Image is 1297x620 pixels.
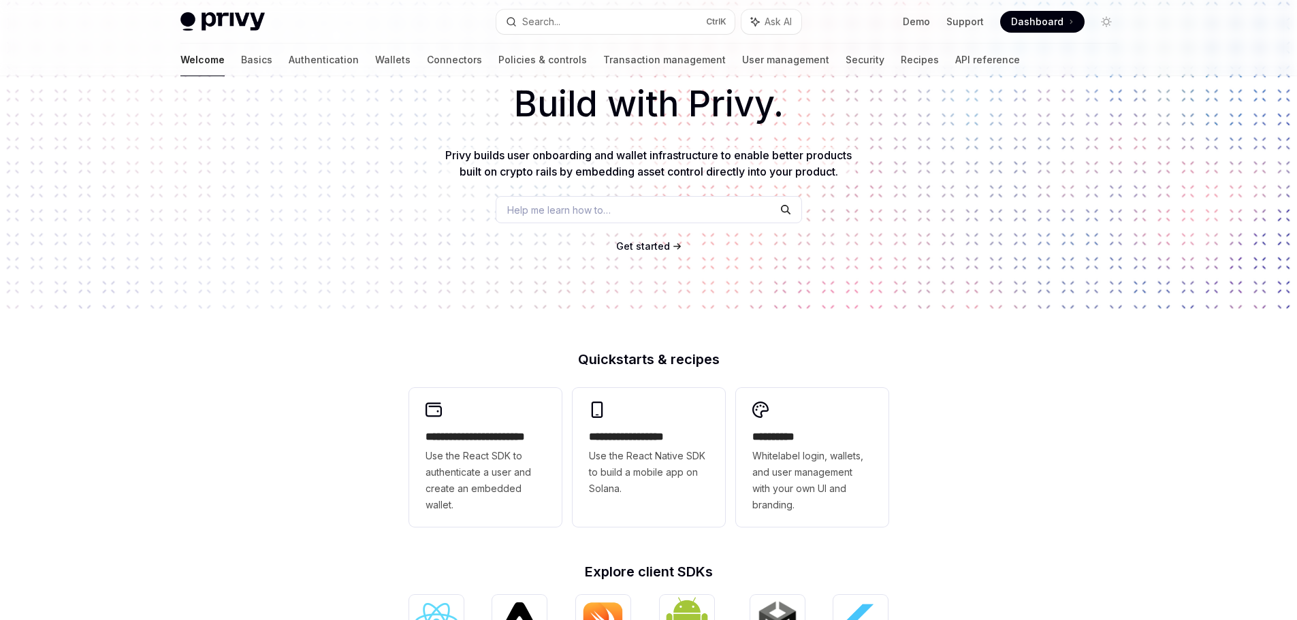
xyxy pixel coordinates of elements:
a: Authentication [289,44,359,76]
span: Privy builds user onboarding and wallet infrastructure to enable better products built on crypto ... [445,148,852,178]
a: Wallets [375,44,411,76]
span: Help me learn how to… [507,203,611,217]
img: light logo [180,12,265,31]
a: Basics [241,44,272,76]
a: Demo [903,15,930,29]
a: Welcome [180,44,225,76]
a: Recipes [901,44,939,76]
a: Get started [616,240,670,253]
a: **** *****Whitelabel login, wallets, and user management with your own UI and branding. [736,388,888,527]
span: Whitelabel login, wallets, and user management with your own UI and branding. [752,448,872,513]
button: Ask AI [741,10,801,34]
a: Dashboard [1000,11,1085,33]
h2: Quickstarts & recipes [409,353,888,366]
h1: Build with Privy. [22,78,1275,131]
a: Support [946,15,984,29]
h2: Explore client SDKs [409,565,888,578]
button: Search...CtrlK [496,10,735,34]
span: Get started [616,240,670,252]
span: Dashboard [1011,15,1063,29]
a: User management [742,44,829,76]
a: API reference [955,44,1020,76]
span: Use the React SDK to authenticate a user and create an embedded wallet. [426,448,545,513]
span: Ask AI [765,15,792,29]
a: Connectors [427,44,482,76]
a: Security [846,44,884,76]
span: Use the React Native SDK to build a mobile app on Solana. [589,448,709,497]
span: Ctrl K [706,16,726,27]
a: **** **** **** ***Use the React Native SDK to build a mobile app on Solana. [573,388,725,527]
button: Toggle dark mode [1095,11,1117,33]
a: Transaction management [603,44,726,76]
a: Policies & controls [498,44,587,76]
div: Search... [522,14,560,30]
